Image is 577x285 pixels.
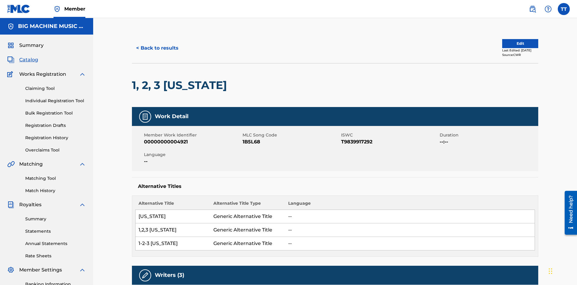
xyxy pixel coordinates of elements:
td: -- [285,237,535,250]
img: help [545,5,552,13]
iframe: Chat Widget [547,256,577,285]
button: Edit [502,39,538,48]
a: SummarySummary [7,42,44,49]
span: Summary [19,42,44,49]
div: Drag [549,262,552,280]
td: 1,2,3 [US_STATE] [136,223,210,237]
a: Registration History [25,135,86,141]
a: CatalogCatalog [7,56,38,63]
span: Works Registration [19,71,66,78]
span: -- [144,158,241,165]
span: Royalties [19,201,41,208]
a: Matching Tool [25,175,86,182]
a: Claiming Tool [25,85,86,92]
img: MLC Logo [7,5,30,13]
a: Annual Statements [25,241,86,247]
img: Royalties [7,201,14,208]
img: Writers [142,272,149,279]
img: Work Detail [142,113,149,120]
img: Top Rightsholder [53,5,61,13]
a: Match History [25,188,86,194]
td: -- [285,210,535,223]
a: Public Search [527,3,539,15]
th: Alternative Title [136,200,210,210]
span: Language [144,152,241,158]
img: expand [79,161,86,168]
th: Alternative Title Type [210,200,285,210]
h5: Work Detail [155,113,188,120]
span: Member [64,5,85,12]
h5: Writers (3) [155,272,184,279]
span: T9839917292 [341,138,438,146]
img: search [529,5,536,13]
span: Duration [440,132,537,138]
img: expand [79,71,86,78]
img: expand [79,201,86,208]
span: ISWC [341,132,438,138]
td: 1-2-3 [US_STATE] [136,237,210,250]
td: -- [285,223,535,237]
a: Summary [25,216,86,222]
td: [US_STATE] [136,210,210,223]
a: Bulk Registration Tool [25,110,86,116]
div: User Menu [558,3,570,15]
a: Registration Drafts [25,122,86,129]
span: 1B5L68 [243,138,340,146]
th: Language [285,200,535,210]
td: Generic Alternative Title [210,237,285,250]
td: Generic Alternative Title [210,210,285,223]
img: Member Settings [7,266,14,274]
span: 00000000004921 [144,138,241,146]
span: Matching [19,161,43,168]
h5: Alternative Titles [138,183,532,189]
span: --:-- [440,138,537,146]
a: Statements [25,228,86,234]
span: Catalog [19,56,38,63]
div: Source: CWR [502,53,538,57]
a: Rate Sheets [25,253,86,259]
a: Overclaims Tool [25,147,86,153]
h5: BIG MACHINE MUSIC LLC [18,23,86,30]
img: expand [79,266,86,274]
img: Summary [7,42,14,49]
td: Generic Alternative Title [210,223,285,237]
span: MLC Song Code [243,132,340,138]
img: Matching [7,161,15,168]
iframe: Resource Center [560,188,577,238]
img: Catalog [7,56,14,63]
img: Accounts [7,23,14,30]
div: Last Edited: [DATE] [502,48,538,53]
div: Help [542,3,554,15]
a: Individual Registration Tool [25,98,86,104]
span: Member Settings [19,266,62,274]
span: Member Work Identifier [144,132,241,138]
img: Works Registration [7,71,15,78]
h2: 1, 2, 3 [US_STATE] [132,78,230,92]
button: < Back to results [132,41,183,56]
